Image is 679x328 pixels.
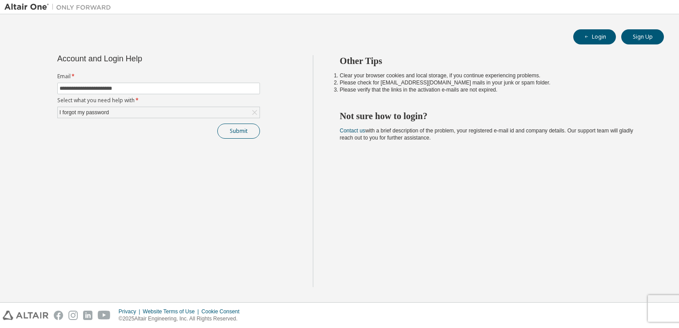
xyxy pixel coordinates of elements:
img: instagram.svg [68,311,78,320]
div: Account and Login Help [57,55,220,62]
img: Altair One [4,3,116,12]
button: Submit [217,124,260,139]
label: Email [57,73,260,80]
h2: Other Tips [340,55,648,67]
li: Please verify that the links in the activation e-mails are not expired. [340,86,648,93]
button: Sign Up [621,29,664,44]
img: facebook.svg [54,311,63,320]
div: Website Terms of Use [143,308,201,315]
li: Clear your browser cookies and local storage, if you continue experiencing problems. [340,72,648,79]
label: Select what you need help with [57,97,260,104]
img: altair_logo.svg [3,311,48,320]
span: with a brief description of the problem, your registered e-mail id and company details. Our suppo... [340,128,633,141]
div: Privacy [119,308,143,315]
li: Please check for [EMAIL_ADDRESS][DOMAIN_NAME] mails in your junk or spam folder. [340,79,648,86]
a: Contact us [340,128,365,134]
div: Cookie Consent [201,308,244,315]
p: © 2025 Altair Engineering, Inc. All Rights Reserved. [119,315,245,323]
img: youtube.svg [98,311,111,320]
h2: Not sure how to login? [340,110,648,122]
button: Login [573,29,616,44]
img: linkedin.svg [83,311,92,320]
div: I forgot my password [58,108,110,117]
div: I forgot my password [58,107,260,118]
